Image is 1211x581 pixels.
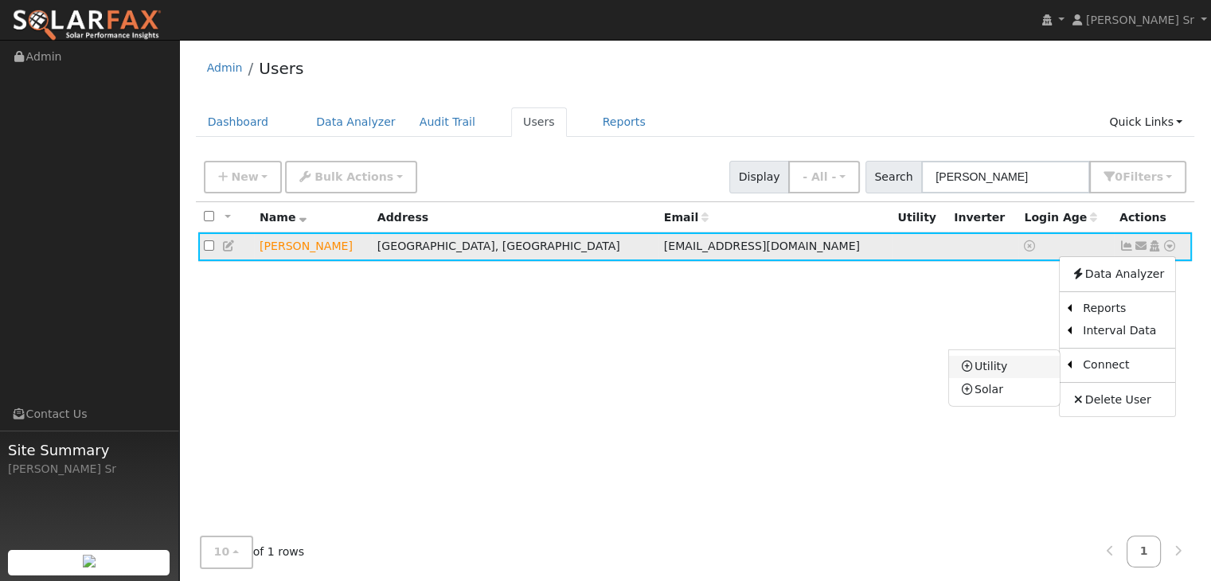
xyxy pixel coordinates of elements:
a: Users [259,59,303,78]
span: [PERSON_NAME] Sr [1086,14,1194,26]
span: New [231,170,258,183]
a: 1 [1127,536,1162,567]
div: Utility [897,209,943,226]
button: Bulk Actions [285,161,416,193]
a: Reports [1072,298,1175,320]
td: [GEOGRAPHIC_DATA], [GEOGRAPHIC_DATA] [372,232,658,262]
span: s [1156,170,1162,183]
button: - All - [788,161,860,193]
a: Solar [949,378,1060,400]
span: Site Summary [8,439,170,461]
span: Bulk Actions [314,170,393,183]
a: Data Analyzer [1060,263,1175,285]
div: [PERSON_NAME] Sr [8,461,170,478]
span: 10 [214,546,230,559]
a: Users [511,107,567,137]
a: Connect [1072,354,1175,376]
button: 0Filters [1089,161,1186,193]
td: Lead [254,232,372,262]
a: Quick Links [1097,107,1194,137]
span: [EMAIL_ADDRESS][DOMAIN_NAME] [664,240,860,252]
a: Interval Data [1072,320,1175,342]
a: Admin [207,61,243,74]
span: Name [260,211,307,224]
a: catteberry15@gmail.com [1134,238,1148,255]
a: Other actions [1162,238,1177,255]
a: Login As [1147,240,1162,252]
a: Data Analyzer [304,107,408,137]
img: SolarFax [12,9,162,42]
span: Days since last login [1024,211,1097,224]
span: Filter [1123,170,1163,183]
a: Reports [591,107,658,137]
span: of 1 rows [200,536,305,569]
div: Address [377,209,653,226]
a: Edit User [222,240,236,252]
span: Email [664,211,709,224]
a: Delete User [1060,388,1175,411]
div: Actions [1119,209,1186,226]
span: Search [865,161,922,193]
button: 10 [200,536,253,569]
div: Inverter [954,209,1013,226]
input: Search [921,161,1090,193]
a: Dashboard [196,107,281,137]
a: Not connected [1119,240,1134,252]
a: Utility [949,356,1060,378]
span: Display [729,161,789,193]
button: New [204,161,283,193]
a: Audit Trail [408,107,487,137]
a: No login access [1024,240,1038,252]
img: retrieve [83,555,96,567]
